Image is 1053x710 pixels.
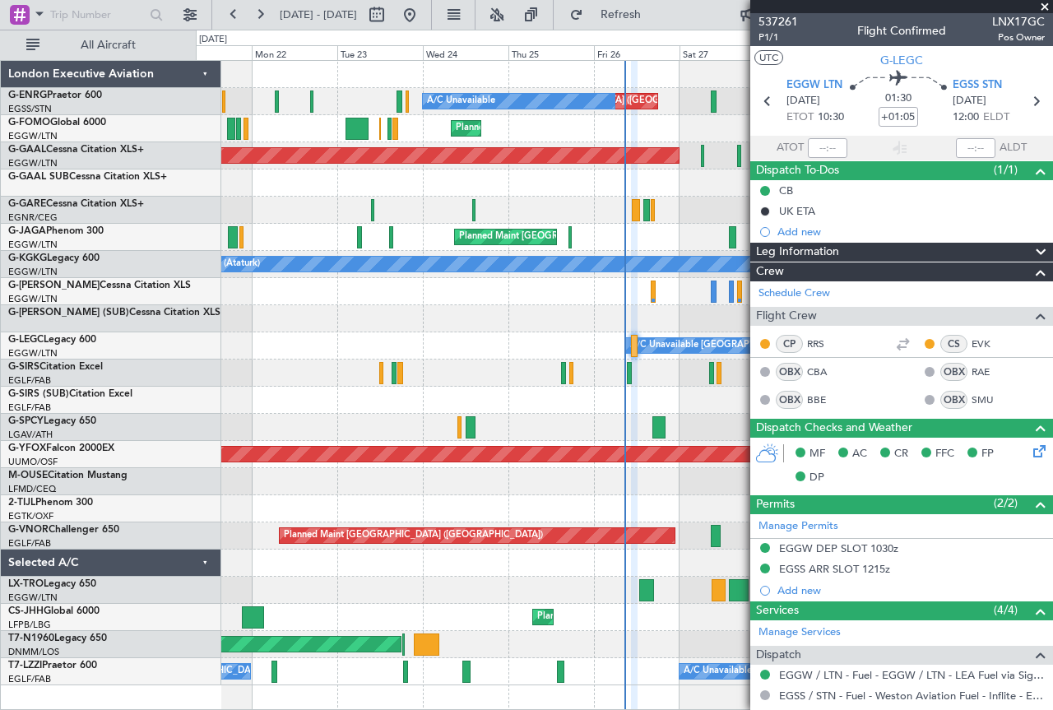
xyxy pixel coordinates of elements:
div: Planned Maint [GEOGRAPHIC_DATA] ([GEOGRAPHIC_DATA]) [456,116,715,141]
span: 12:00 [953,109,979,126]
a: G-KGKGLegacy 600 [8,253,100,263]
span: 01:30 [885,90,912,107]
span: G-ENRG [8,90,47,100]
a: SMU [972,392,1009,407]
span: FFC [935,446,954,462]
div: A/C Unavailable [427,89,495,114]
span: MF [809,446,825,462]
span: Dispatch Checks and Weather [756,419,912,438]
a: M-OUSECitation Mustang [8,471,128,480]
a: 2-TIJLPhenom 300 [8,498,93,508]
a: EGLF/FAB [8,401,51,414]
span: G-[PERSON_NAME] [8,281,100,290]
div: Fri 26 [594,45,680,60]
span: Dispatch [756,646,801,665]
span: DP [809,470,824,486]
div: Tue 23 [337,45,423,60]
div: EGSS ARR SLOT 1215z [779,562,890,576]
div: EGGW DEP SLOT 1030z [779,541,898,555]
a: LFMD/CEQ [8,483,56,495]
span: CS-JHH [8,606,44,616]
a: G-[PERSON_NAME]Cessna Citation XLS [8,281,191,290]
div: Planned Maint [GEOGRAPHIC_DATA] ([GEOGRAPHIC_DATA]) [537,605,796,629]
span: G-SPCY [8,416,44,426]
span: Flight Crew [756,307,817,326]
span: G-VNOR [8,525,49,535]
button: UTC [754,50,783,65]
a: EGGW / LTN - Fuel - EGGW / LTN - LEA Fuel via Signature in EGGW [779,668,1045,682]
span: P1/1 [758,30,798,44]
input: Trip Number [50,2,145,27]
a: G-GAALCessna Citation XLS+ [8,145,144,155]
a: G-ENRGPraetor 600 [8,90,102,100]
a: G-VNORChallenger 650 [8,525,119,535]
a: RAE [972,364,1009,379]
button: All Aircraft [18,32,179,58]
div: OBX [776,391,803,409]
span: Leg Information [756,243,839,262]
a: EGGW/LTN [8,130,58,142]
span: G-SIRS (SUB) [8,389,69,399]
a: Manage Permits [758,518,838,535]
span: All Aircraft [43,39,174,51]
span: AC [852,446,867,462]
span: G-GAAL [8,145,46,155]
span: Permits [756,495,795,514]
a: G-LEGCLegacy 600 [8,335,96,345]
span: Pos Owner [992,30,1045,44]
span: ETOT [786,109,814,126]
span: ELDT [983,109,1009,126]
span: G-YFOX [8,443,46,453]
span: FP [981,446,994,462]
div: A/C Unavailable [GEOGRAPHIC_DATA] ([GEOGRAPHIC_DATA]) [684,659,951,684]
span: T7-LZZI [8,661,42,671]
span: G-SIRS [8,362,39,372]
span: LNX17GC [992,13,1045,30]
span: [DATE] [786,93,820,109]
a: CS-JHHGlobal 6000 [8,606,100,616]
a: BBE [807,392,844,407]
a: EGLF/FAB [8,673,51,685]
a: EGGW/LTN [8,347,58,360]
span: G-LEGC [8,335,44,345]
span: 537261 [758,13,798,30]
span: EGGW LTN [786,77,842,94]
span: G-[PERSON_NAME] (SUB) [8,308,129,318]
span: (2/2) [994,494,1018,512]
a: EGGW/LTN [8,157,58,169]
div: CP [776,335,803,353]
a: LX-TROLegacy 650 [8,579,96,589]
a: G-JAGAPhenom 300 [8,226,104,236]
a: EGGW/LTN [8,293,58,305]
span: CR [894,446,908,462]
a: RRS [807,336,844,351]
a: G-YFOXFalcon 2000EX [8,443,114,453]
a: T7-LZZIPraetor 600 [8,661,97,671]
span: G-GARE [8,199,46,209]
a: G-GAAL SUBCessna Citation XLS+ [8,172,167,182]
span: 10:30 [818,109,844,126]
div: Planned Maint [GEOGRAPHIC_DATA] ([GEOGRAPHIC_DATA]) [459,225,718,249]
span: LX-TRO [8,579,44,589]
a: EGTK/OXF [8,510,53,522]
a: EGNR/CEG [8,211,58,224]
a: Manage Services [758,624,841,641]
a: LGAV/ATH [8,429,53,441]
a: EGGW/LTN [8,239,58,251]
span: Refresh [587,9,656,21]
div: Thu 25 [508,45,594,60]
a: G-FOMOGlobal 6000 [8,118,106,128]
div: OBX [940,363,967,381]
button: Refresh [562,2,661,28]
span: ALDT [1000,140,1027,156]
div: Wed 24 [423,45,508,60]
span: (1/1) [994,161,1018,179]
div: CS [940,335,967,353]
a: EGGW/LTN [8,266,58,278]
a: EVK [972,336,1009,351]
a: G-SIRS (SUB)Citation Excel [8,389,132,399]
span: G-FOMO [8,118,50,128]
a: EGSS/STN [8,103,52,115]
div: Sun 21 [165,45,251,60]
span: G-KGKG [8,253,47,263]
